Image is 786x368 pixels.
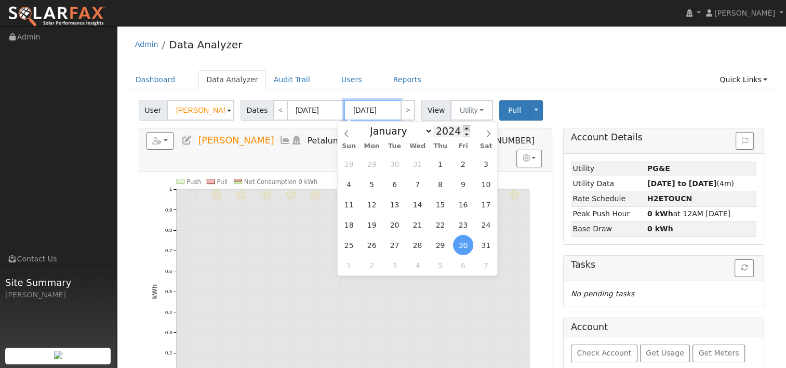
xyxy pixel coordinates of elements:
span: September 2, 2024 [362,255,382,275]
span: August 15, 2024 [430,194,450,215]
span: August 11, 2024 [339,194,359,215]
span: Fri [452,143,475,150]
text: 0.7 [165,247,172,253]
button: Get Usage [640,345,690,362]
a: < [273,100,288,121]
span: July 30, 2024 [384,154,405,174]
span: August 19, 2024 [362,215,382,235]
span: August 24, 2024 [476,215,496,235]
span: Dates [241,100,274,121]
span: August 6, 2024 [384,174,405,194]
span: August 20, 2024 [384,215,405,235]
text: 0.5 [165,288,172,294]
td: Peak Push Hour [571,206,645,221]
span: July 31, 2024 [407,154,428,174]
td: Utility [571,161,645,176]
text: 0.4 [165,309,172,314]
strong: X [647,194,692,203]
text: 0.8 [165,227,172,233]
span: August 10, 2024 [476,174,496,194]
span: August 14, 2024 [407,194,428,215]
span: September 3, 2024 [384,255,405,275]
span: August 26, 2024 [362,235,382,255]
span: August 4, 2024 [339,174,359,194]
a: Data Analyzer [198,70,266,89]
span: [PERSON_NAME] [198,135,274,146]
img: retrieve [54,351,62,359]
text: 1 [169,186,172,192]
text: kWh [151,284,158,299]
span: Sat [475,143,498,150]
span: August 13, 2024 [384,194,405,215]
a: Edit User (35240) [181,135,193,146]
a: Reports [385,70,429,89]
span: User [139,100,167,121]
a: Dashboard [128,70,183,89]
span: Site Summary [5,275,111,290]
i: No pending tasks [571,290,634,298]
text: 0.9 [165,206,172,212]
strong: 0 kWh [647,209,673,218]
span: July 28, 2024 [339,154,359,174]
span: August 16, 2024 [453,194,473,215]
span: Tue [383,143,406,150]
span: September 5, 2024 [430,255,450,275]
a: Multi-Series Graph [279,135,291,146]
button: Utility [450,100,493,121]
input: Select a User [167,100,234,121]
span: August 7, 2024 [407,174,428,194]
a: > [401,100,415,121]
a: Admin [135,40,158,48]
span: August 12, 2024 [362,194,382,215]
select: Month [365,125,433,137]
td: Base Draw [571,221,645,236]
span: September 7, 2024 [476,255,496,275]
span: August 9, 2024 [453,174,473,194]
span: August 18, 2024 [339,215,359,235]
a: Quick Links [712,70,775,89]
span: August 28, 2024 [407,235,428,255]
td: Rate Schedule [571,191,645,206]
strong: 0 kWh [647,225,673,233]
span: August 31, 2024 [476,235,496,255]
button: Refresh [735,259,754,277]
strong: ID: 17165217, authorized: 08/12/25 [647,164,670,173]
span: August 1, 2024 [430,154,450,174]
a: Users [334,70,370,89]
text: 0.2 [165,350,172,356]
span: Wed [406,143,429,150]
strong: [DATE] to [DATE] [647,179,716,188]
span: Pull [508,106,521,114]
span: August 25, 2024 [339,235,359,255]
span: View [421,100,451,121]
span: Check Account [577,349,631,357]
h5: Account Details [571,132,756,143]
a: Login As (last Never) [291,135,302,146]
span: August 5, 2024 [362,174,382,194]
span: August 2, 2024 [453,154,473,174]
span: August 23, 2024 [453,215,473,235]
h5: Account [571,322,608,332]
span: [PERSON_NAME] [714,9,775,17]
span: Get Usage [646,349,684,357]
span: August 8, 2024 [430,174,450,194]
span: August 17, 2024 [476,194,496,215]
button: Check Account [571,345,637,362]
h5: Tasks [571,259,756,270]
span: August 29, 2024 [430,235,450,255]
span: September 4, 2024 [407,255,428,275]
span: September 1, 2024 [339,255,359,275]
span: August 3, 2024 [476,154,496,174]
span: Mon [361,143,383,150]
span: Get Meters [699,349,739,357]
span: Thu [429,143,452,150]
button: Issue History [736,132,754,150]
input: Year [433,125,470,137]
span: (4m) [647,179,734,188]
span: Sun [338,143,361,150]
button: Get Meters [692,345,745,362]
text: Pull [217,178,228,185]
span: August 27, 2024 [384,235,405,255]
td: Utility Data [571,176,645,191]
text: Push [186,178,201,185]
